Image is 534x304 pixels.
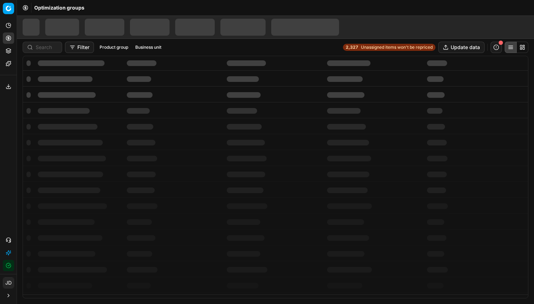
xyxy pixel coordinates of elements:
[34,4,84,11] nav: breadcrumb
[438,42,485,53] button: Update data
[97,43,131,52] button: Product group
[65,42,94,53] button: Filter
[34,4,84,11] span: Optimization groups
[3,277,14,288] button: JD
[36,44,58,51] input: Search
[132,43,164,52] button: Business unit
[361,44,433,50] span: Unassigned items won't be repriced
[346,44,358,50] strong: 2,327
[343,44,435,51] a: 2,327Unassigned items won't be repriced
